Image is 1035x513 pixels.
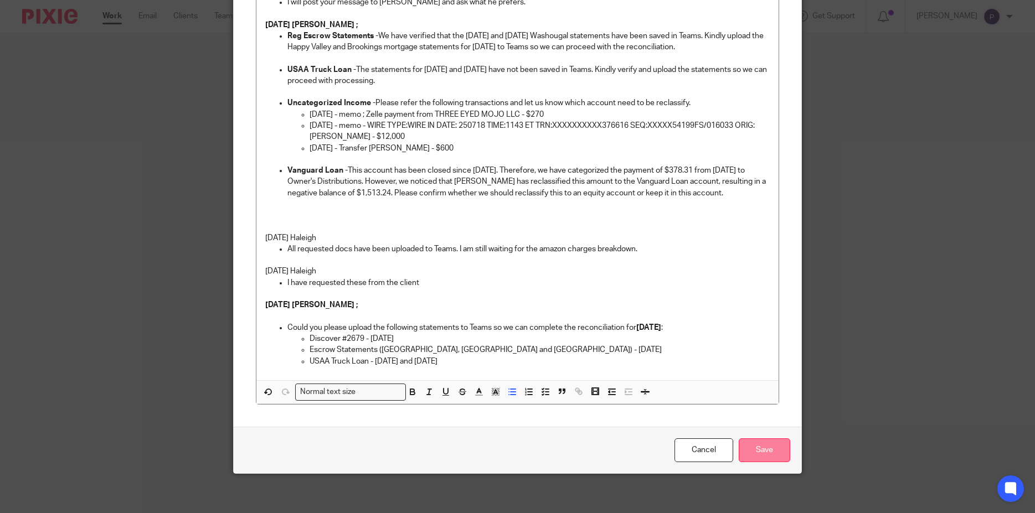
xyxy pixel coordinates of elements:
[287,277,770,288] p: I have requested these from the client
[287,64,770,87] p: The statements for [DATE] and [DATE] have not been saved in Teams. Kindly verify and upload the s...
[287,32,378,40] strong: Reg Escrow Statements -
[636,324,661,331] strong: [DATE]
[287,30,770,53] p: We have verified that the [DATE] and [DATE] Washougal statements have been saved in Teams. Kindly...
[295,384,406,401] div: Search for option
[287,165,770,199] p: This account has been closed since [DATE]. Therefore, we have categorized the payment of $378.31 ...
[310,344,770,355] p: Escrow Statements ([GEOGRAPHIC_DATA], [GEOGRAPHIC_DATA] and [GEOGRAPHIC_DATA]) - [DATE]
[287,322,770,333] p: Could you please upload the following statements to Teams so we can complete the reconciliation f...
[674,438,733,462] a: Cancel
[265,232,770,243] p: [DATE] Haleigh
[310,109,770,120] p: [DATE] - memo ; Zelle payment from THREE EYED MOJO LLC - $270
[287,97,770,108] p: Please refer the following transactions and let us know which account need to be reclassify.
[287,167,348,174] strong: Vanguard Loan -
[298,386,358,398] span: Normal text size
[739,438,790,462] input: Save
[287,99,375,107] strong: Uncategorized Income -
[265,21,358,29] strong: [DATE] [PERSON_NAME] ;
[287,66,356,74] strong: USAA Truck Loan -
[265,301,358,309] strong: [DATE] [PERSON_NAME] ;
[310,333,770,344] p: Discover #2679 - [DATE]
[310,143,770,154] p: [DATE] - Transfer [PERSON_NAME] - $600
[265,266,770,277] p: [DATE] Haleigh
[310,356,770,367] p: USAA Truck Loan - [DATE] and [DATE]
[359,386,399,398] input: Search for option
[287,243,770,255] p: All requested docs have been uploaded to Teams. I am still waiting for the amazon charges breakdown.
[310,120,770,143] p: [DATE] - memo - WIRE TYPE:WIRE IN DATE: 250718 TIME:1143 ET TRN:XXXXXXXXXX376616 SEQ:XXXXX54199FS...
